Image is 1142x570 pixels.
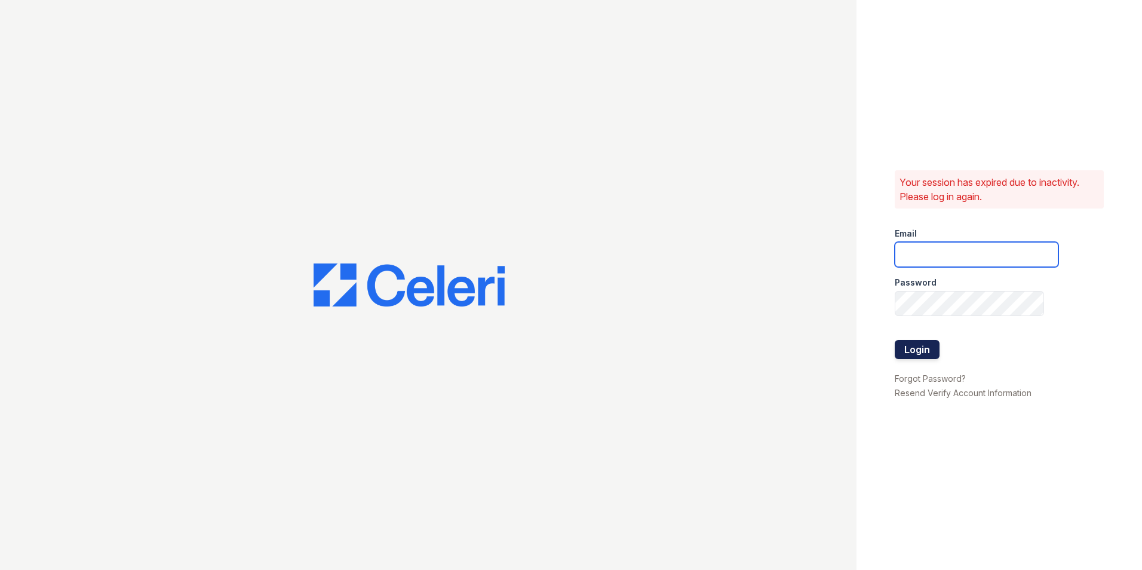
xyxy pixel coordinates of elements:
[895,373,966,384] a: Forgot Password?
[900,175,1099,204] p: Your session has expired due to inactivity. Please log in again.
[314,263,505,307] img: CE_Logo_Blue-a8612792a0a2168367f1c8372b55b34899dd931a85d93a1a3d3e32e68fde9ad4.png
[895,228,917,240] label: Email
[895,388,1032,398] a: Resend Verify Account Information
[895,277,937,289] label: Password
[895,340,940,359] button: Login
